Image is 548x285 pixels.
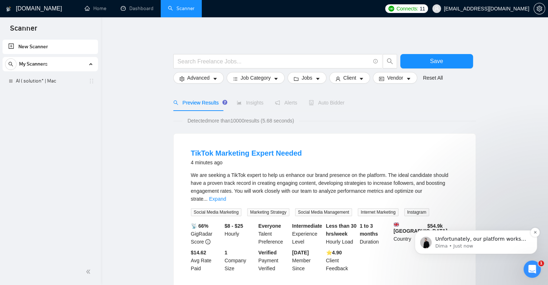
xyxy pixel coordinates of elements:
span: 1 [538,260,544,266]
div: Client Feedback [325,249,358,272]
a: searchScanner [168,5,195,12]
span: info-circle [373,59,378,64]
div: 4 minutes ago [191,158,302,167]
span: user [335,76,340,81]
span: setting [179,76,184,81]
button: barsJob Categorycaret-down [227,72,285,84]
span: area-chart [237,100,242,105]
span: caret-down [359,76,364,81]
button: folderJobscaret-down [288,72,326,84]
span: Client [343,74,356,82]
div: Avg Rate Paid [190,249,223,272]
span: Preview Results [173,100,225,106]
span: We are seeking a TikTok expert to help us enhance our brand presence on the platform. The ideal c... [191,172,449,202]
b: 1 to 3 months [360,223,378,237]
span: 11 [420,5,425,13]
b: [DATE] [292,250,309,255]
button: idcardVendorcaret-down [373,72,417,84]
b: $8 - $25 [224,223,243,229]
span: Vendor [387,74,403,82]
span: info-circle [205,239,210,244]
div: Payment Verified [257,249,291,272]
span: bars [233,76,238,81]
span: Insights [237,100,263,106]
div: Tooltip anchor [222,99,228,106]
span: double-left [86,268,93,275]
span: Connects: [396,5,418,13]
div: Member Since [291,249,325,272]
a: Reset All [423,74,443,82]
div: Talent Preference [257,222,291,246]
span: Alerts [275,100,297,106]
div: Country [392,222,426,246]
a: Expand [209,196,226,202]
button: userClientcaret-down [329,72,370,84]
span: folder [294,76,299,81]
div: Company Size [223,249,257,272]
b: Verified [258,250,277,255]
iframe: Intercom notifications message [404,185,548,266]
a: New Scanner [8,40,92,54]
input: Search Freelance Jobs... [178,57,370,66]
a: AI ( solution* | Mac [16,74,84,88]
b: Intermediate [292,223,322,229]
button: setting [534,3,545,14]
iframe: Intercom live chat [524,260,541,278]
span: caret-down [315,76,320,81]
span: caret-down [213,76,218,81]
span: ... [204,196,208,202]
span: caret-down [273,76,279,81]
div: Hourly Load [325,222,358,246]
span: user [434,6,439,11]
p: Unfortunately, our platform works only for agencies, so individual solutions are not available at... [31,51,124,58]
button: search [5,58,17,70]
span: Internet Marketing [358,208,398,216]
span: search [173,100,178,105]
button: Dismiss notification [126,43,136,52]
span: robot [309,100,314,105]
button: settingAdvancedcaret-down [173,72,224,84]
b: Less than 30 hrs/week [326,223,357,237]
div: Hourly [223,222,257,246]
a: TikTok Marketing Expert Needed [191,149,302,157]
div: GigRadar Score [190,222,223,246]
div: Experience Level [291,222,325,246]
span: Detected more than 10000 results (5.68 seconds) [182,117,299,125]
div: Duration [358,222,392,246]
a: homeHome [85,5,106,12]
span: My Scanners [19,57,48,71]
b: ⭐️ 4.90 [326,250,342,255]
span: caret-down [406,76,411,81]
span: Job Category [241,74,271,82]
b: [GEOGRAPHIC_DATA] [393,222,447,234]
span: Jobs [302,74,312,82]
span: notification [275,100,280,105]
b: Everyone [258,223,281,229]
img: logo [6,3,11,15]
span: setting [534,6,545,12]
span: Marketing Strategy [247,208,289,216]
img: upwork-logo.png [388,6,394,12]
b: 📡 66% [191,223,209,229]
a: setting [534,6,545,12]
b: 1 [224,250,227,255]
a: dashboardDashboard [121,5,153,12]
div: message notification from Dima, Just now. Unfortunately, our platform works only for agencies, so... [11,45,133,69]
span: idcard [379,76,384,81]
span: Social Media Marketing [191,208,242,216]
p: Message from Dima, sent Just now [31,58,124,64]
span: Social Media Management [295,208,352,216]
span: search [383,58,397,64]
span: Advanced [187,74,210,82]
li: New Scanner [3,40,98,54]
li: My Scanners [3,57,98,88]
span: Save [430,57,443,66]
img: 🇬🇧 [394,222,399,227]
img: Profile image for Dima [16,52,28,63]
span: Scanner [4,23,43,38]
span: search [5,62,16,67]
div: We are seeking a TikTok expert to help us enhance our brand presence on the platform. The ideal c... [191,171,458,203]
button: Save [400,54,473,68]
span: Auto Bidder [309,100,344,106]
b: $14.62 [191,250,206,255]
